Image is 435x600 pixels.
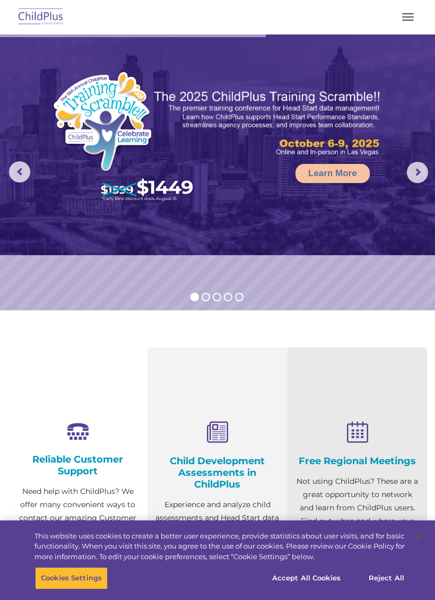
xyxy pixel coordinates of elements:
[155,455,279,490] h4: Child Development Assessments in ChildPlus
[295,455,419,467] h4: Free Regional Meetings
[353,567,420,589] button: Reject All
[16,454,140,477] h4: Reliable Customer Support
[155,498,279,578] p: Experience and analyze child assessments and Head Start data management in one system with zero c...
[295,164,370,183] a: Learn More
[16,485,140,578] p: Need help with ChildPlus? We offer many convenient ways to contact our amazing Customer Support r...
[16,5,66,30] img: ChildPlus by Procare Solutions
[34,531,405,562] div: This website uses cookies to create a better user experience, provide statistics about user visit...
[406,526,430,549] button: Close
[35,567,108,589] button: Cookies Settings
[295,475,419,541] p: Not using ChildPlus? These are a great opportunity to network and learn from ChildPlus users. Fin...
[266,567,346,589] button: Accept All Cookies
